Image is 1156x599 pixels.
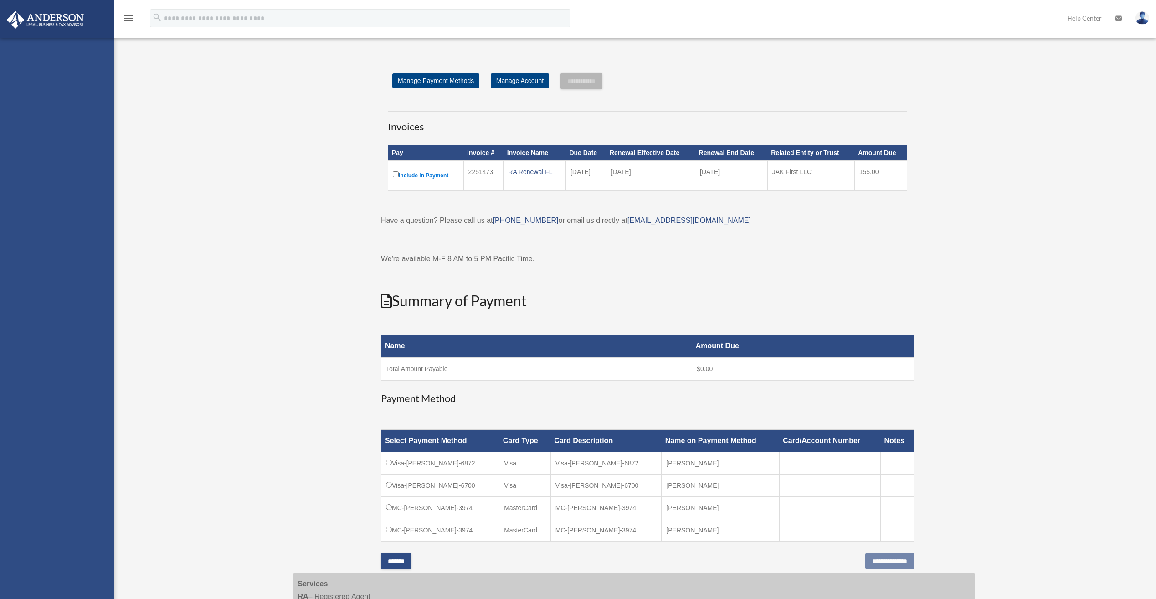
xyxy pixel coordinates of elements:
th: Pay [388,145,464,160]
td: MC-[PERSON_NAME]-3974 [381,519,499,542]
th: Amount Due [854,145,907,160]
th: Amount Due [692,335,914,358]
td: MC-[PERSON_NAME]-3974 [381,497,499,519]
td: Visa [499,452,551,475]
a: Manage Account [491,73,549,88]
td: MasterCard [499,519,551,542]
i: menu [123,13,134,24]
a: menu [123,16,134,24]
th: Select Payment Method [381,430,499,452]
th: Name [381,335,692,358]
th: Card Type [499,430,551,452]
a: [EMAIL_ADDRESS][DOMAIN_NAME] [627,217,751,224]
th: Notes [881,430,914,452]
td: [PERSON_NAME] [662,475,779,497]
img: Anderson Advisors Platinum Portal [4,11,87,29]
strong: Services [298,580,328,588]
td: [PERSON_NAME] [662,519,779,542]
th: Card/Account Number [779,430,880,452]
p: Have a question? Please call us at or email us directly at [381,214,914,227]
td: MasterCard [499,497,551,519]
label: Include in Payment [393,170,459,181]
td: [DATE] [565,160,606,190]
th: Due Date [565,145,606,160]
th: Card Description [550,430,662,452]
i: search [152,12,162,22]
th: Name on Payment Method [662,430,779,452]
td: [PERSON_NAME] [662,497,779,519]
td: MC-[PERSON_NAME]-3974 [550,497,662,519]
th: Renewal Effective Date [606,145,695,160]
td: Visa [499,475,551,497]
th: Renewal End Date [695,145,768,160]
td: Visa-[PERSON_NAME]-6872 [550,452,662,475]
a: Manage Payment Methods [392,73,479,88]
td: Visa-[PERSON_NAME]-6700 [381,475,499,497]
th: Invoice Name [504,145,566,160]
td: [DATE] [695,160,768,190]
th: Related Entity or Trust [767,145,854,160]
td: [DATE] [606,160,695,190]
h2: Summary of Payment [381,291,914,311]
td: Visa-[PERSON_NAME]-6700 [550,475,662,497]
a: [PHONE_NUMBER] [493,217,558,224]
input: Include in Payment [393,171,399,177]
td: 155.00 [854,160,907,190]
img: User Pic [1135,11,1149,25]
td: $0.00 [692,357,914,380]
p: We're available M-F 8 AM to 5 PM Pacific Time. [381,253,914,265]
td: 2251473 [463,160,504,190]
td: JAK First LLC [767,160,854,190]
td: Total Amount Payable [381,357,692,380]
div: RA Renewal FL [508,165,561,178]
h3: Invoices [388,111,907,134]
h3: Payment Method [381,392,914,406]
td: [PERSON_NAME] [662,452,779,475]
td: Visa-[PERSON_NAME]-6872 [381,452,499,475]
th: Invoice # [463,145,504,160]
td: MC-[PERSON_NAME]-3974 [550,519,662,542]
